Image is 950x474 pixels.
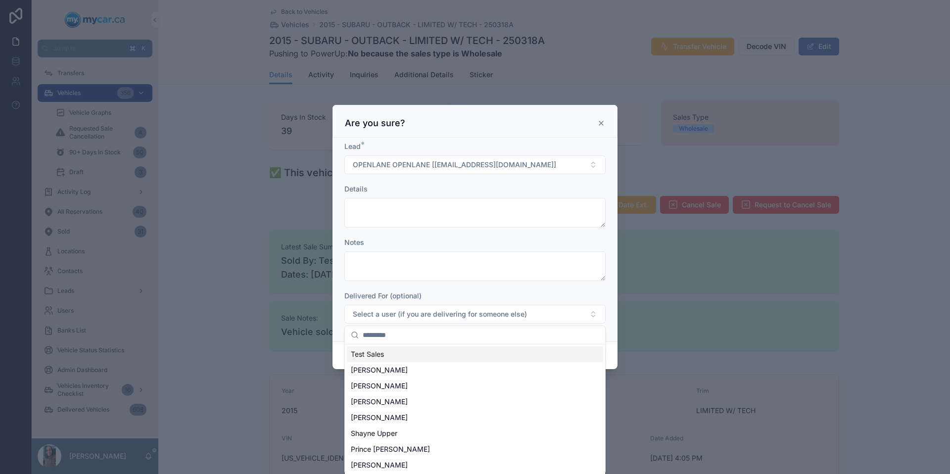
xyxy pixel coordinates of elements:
[345,117,405,129] h3: Are you sure?
[353,160,556,170] span: OPENLANE OPENLANE [[EMAIL_ADDRESS][DOMAIN_NAME]]
[344,238,364,246] span: Notes
[351,428,397,438] span: Shayne Upper
[344,142,361,150] span: Lead
[351,349,384,359] span: Test Sales
[351,413,408,423] span: [PERSON_NAME]
[351,397,408,407] span: [PERSON_NAME]
[351,460,408,470] span: [PERSON_NAME]
[351,381,408,391] span: [PERSON_NAME]
[344,155,606,174] button: Select Button
[351,365,408,375] span: [PERSON_NAME]
[344,291,422,300] span: Delivered For (optional)
[353,309,527,319] span: Select a user (if you are delivering for someone else)
[344,305,606,324] button: Select Button
[351,444,430,454] span: Prince [PERSON_NAME]
[344,185,368,193] span: Details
